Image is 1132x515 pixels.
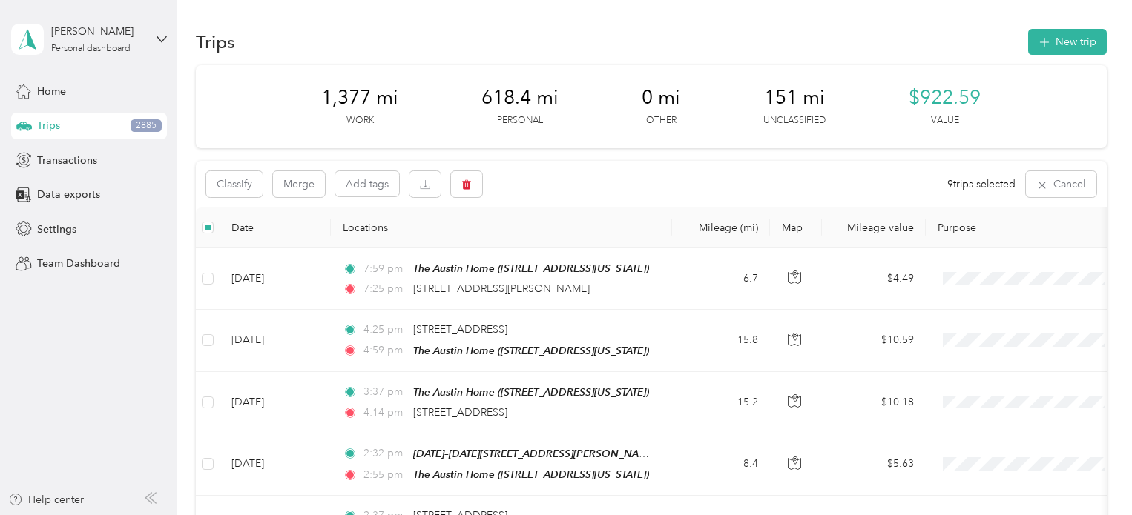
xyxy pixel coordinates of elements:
span: 4:59 pm [363,342,406,359]
span: Settings [37,222,76,237]
span: 2:55 pm [363,467,406,483]
button: Help center [8,492,84,508]
span: 9 trips selected [947,176,1016,192]
td: 8.4 [672,433,770,496]
iframe: Everlance-gr Chat Button Frame [1049,432,1132,515]
div: Personal dashboard [51,44,131,53]
span: [STREET_ADDRESS] [413,323,507,336]
span: [STREET_ADDRESS][PERSON_NAME] [413,282,590,295]
span: 0 mi [642,86,680,110]
span: [DATE]–[DATE][STREET_ADDRESS][PERSON_NAME] ([DATE]–[DATE][STREET_ADDRESS][PERSON_NAME]) [413,448,910,460]
span: [STREET_ADDRESS] [413,406,507,419]
span: 2885 [131,119,162,133]
p: Value [931,114,959,127]
span: 7:25 pm [363,281,406,297]
span: Transactions [37,153,97,168]
td: [DATE] [220,310,331,371]
th: Locations [331,207,672,248]
p: Work [346,114,374,127]
td: [DATE] [220,372,331,433]
td: 6.7 [672,248,770,310]
td: $10.18 [822,372,926,433]
span: 618.4 mi [481,86,559,110]
button: New trip [1028,29,1107,55]
span: 2:32 pm [363,445,406,462]
td: [DATE] [220,248,331,310]
span: $922.59 [909,86,981,110]
span: The Austin Home ([STREET_ADDRESS][US_STATE]) [413,262,649,274]
span: 1,377 mi [321,86,398,110]
td: $5.63 [822,433,926,496]
span: 151 mi [764,86,825,110]
th: Mileage value [822,207,926,248]
span: Trips [37,118,60,133]
td: $4.49 [822,248,926,310]
td: 15.2 [672,372,770,433]
td: [DATE] [220,433,331,496]
span: The Austin Home ([STREET_ADDRESS][US_STATE]) [413,386,649,398]
p: Personal [497,114,543,127]
button: Merge [273,171,325,197]
td: 15.8 [672,310,770,371]
p: Other [646,114,677,127]
th: Mileage (mi) [672,207,770,248]
span: The Austin Home ([STREET_ADDRESS][US_STATE]) [413,345,649,356]
button: Classify [206,171,263,197]
span: 3:37 pm [363,384,406,400]
td: $10.59 [822,310,926,371]
span: Home [37,84,66,99]
button: Cancel [1026,171,1096,197]
th: Date [220,207,331,248]
span: Data exports [37,187,100,202]
span: 4:25 pm [363,322,406,338]
th: Map [770,207,822,248]
span: Team Dashboard [37,256,120,271]
span: 7:59 pm [363,261,406,277]
button: Add tags [335,171,399,196]
span: The Austin Home ([STREET_ADDRESS][US_STATE]) [413,468,649,480]
p: Unclassified [763,114,826,127]
h1: Trips [196,34,235,50]
span: 4:14 pm [363,405,406,421]
div: [PERSON_NAME] [51,24,144,39]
